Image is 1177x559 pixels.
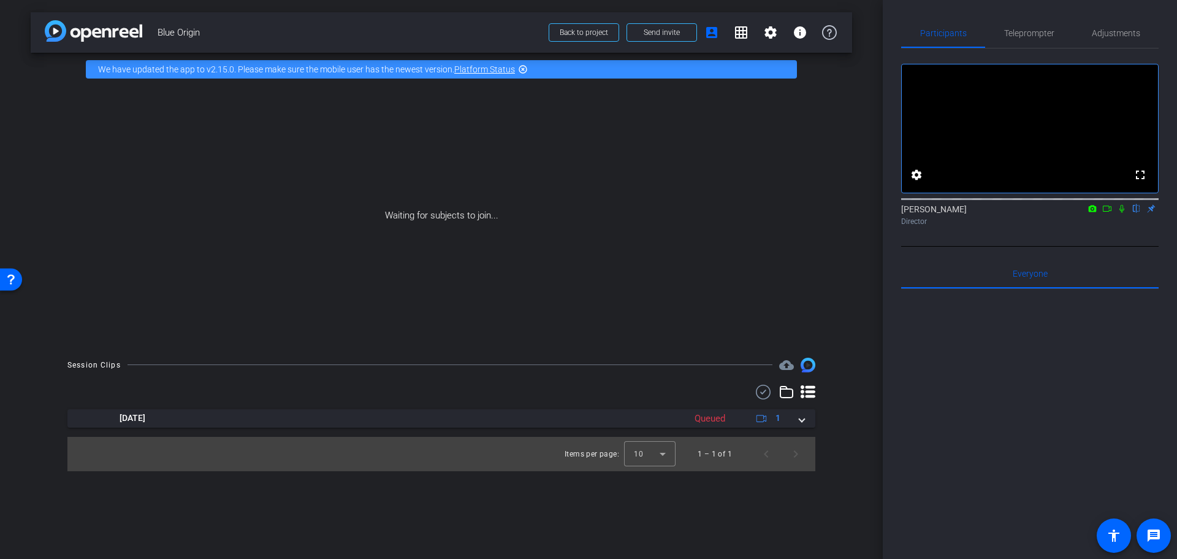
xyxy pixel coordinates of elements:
mat-icon: fullscreen [1133,168,1148,182]
span: Back to project [560,28,608,37]
span: Adjustments [1092,29,1140,37]
div: Session Clips [67,359,121,371]
img: thumb-nail [78,409,106,428]
span: Participants [920,29,967,37]
mat-icon: grid_on [734,25,748,40]
div: 1 – 1 of 1 [698,448,732,460]
div: We have updated the app to v2.15.0. Please make sure the mobile user has the newest version. [86,60,797,79]
div: Waiting for subjects to join... [31,86,852,345]
mat-expansion-panel-header: thumb-nail[DATE]Queued1 [67,409,815,428]
div: [PERSON_NAME] [901,203,1159,227]
mat-icon: settings [763,25,778,40]
mat-icon: account_box [704,25,719,40]
mat-icon: accessibility [1107,528,1121,543]
span: Blue Origin [158,20,541,45]
mat-icon: settings [909,168,924,182]
span: [DATE] [120,412,145,425]
button: Send invite [627,23,697,42]
span: Destinations for your clips [779,358,794,372]
mat-icon: highlight_off [518,64,528,74]
div: Director [901,216,1159,227]
a: Platform Status [454,64,515,74]
div: Items per page: [565,448,619,460]
span: 1 [775,412,780,425]
span: Everyone [1013,269,1048,278]
span: Teleprompter [1004,29,1054,37]
mat-icon: message [1146,528,1161,543]
img: app-logo [45,20,142,42]
mat-icon: cloud_upload [779,358,794,372]
mat-icon: flip [1129,202,1144,214]
div: Queued [688,412,731,426]
img: Session clips [801,358,815,372]
button: Next page [781,439,810,469]
button: Back to project [549,23,619,42]
span: Send invite [644,28,680,37]
mat-icon: info [793,25,807,40]
button: Previous page [752,439,781,469]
